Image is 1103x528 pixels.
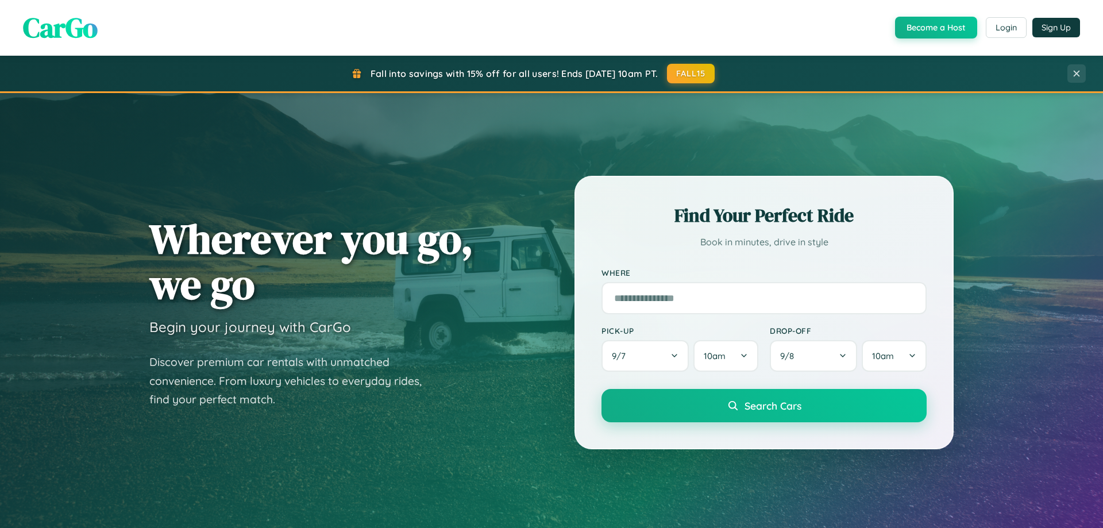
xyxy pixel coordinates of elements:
[23,9,98,47] span: CarGo
[780,350,800,361] span: 9 / 8
[601,268,927,278] label: Where
[1032,18,1080,37] button: Sign Up
[601,389,927,422] button: Search Cars
[770,326,927,336] label: Drop-off
[149,216,473,307] h1: Wherever you go, we go
[149,353,437,409] p: Discover premium car rentals with unmatched convenience. From luxury vehicles to everyday rides, ...
[770,340,857,372] button: 9/8
[601,340,689,372] button: 9/7
[371,68,658,79] span: Fall into savings with 15% off for all users! Ends [DATE] 10am PT.
[895,17,977,38] button: Become a Host
[693,340,758,372] button: 10am
[149,318,351,336] h3: Begin your journey with CarGo
[612,350,631,361] span: 9 / 7
[745,399,801,412] span: Search Cars
[601,326,758,336] label: Pick-up
[601,234,927,250] p: Book in minutes, drive in style
[986,17,1027,38] button: Login
[704,350,726,361] span: 10am
[667,64,715,83] button: FALL15
[601,203,927,228] h2: Find Your Perfect Ride
[872,350,894,361] span: 10am
[862,340,927,372] button: 10am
